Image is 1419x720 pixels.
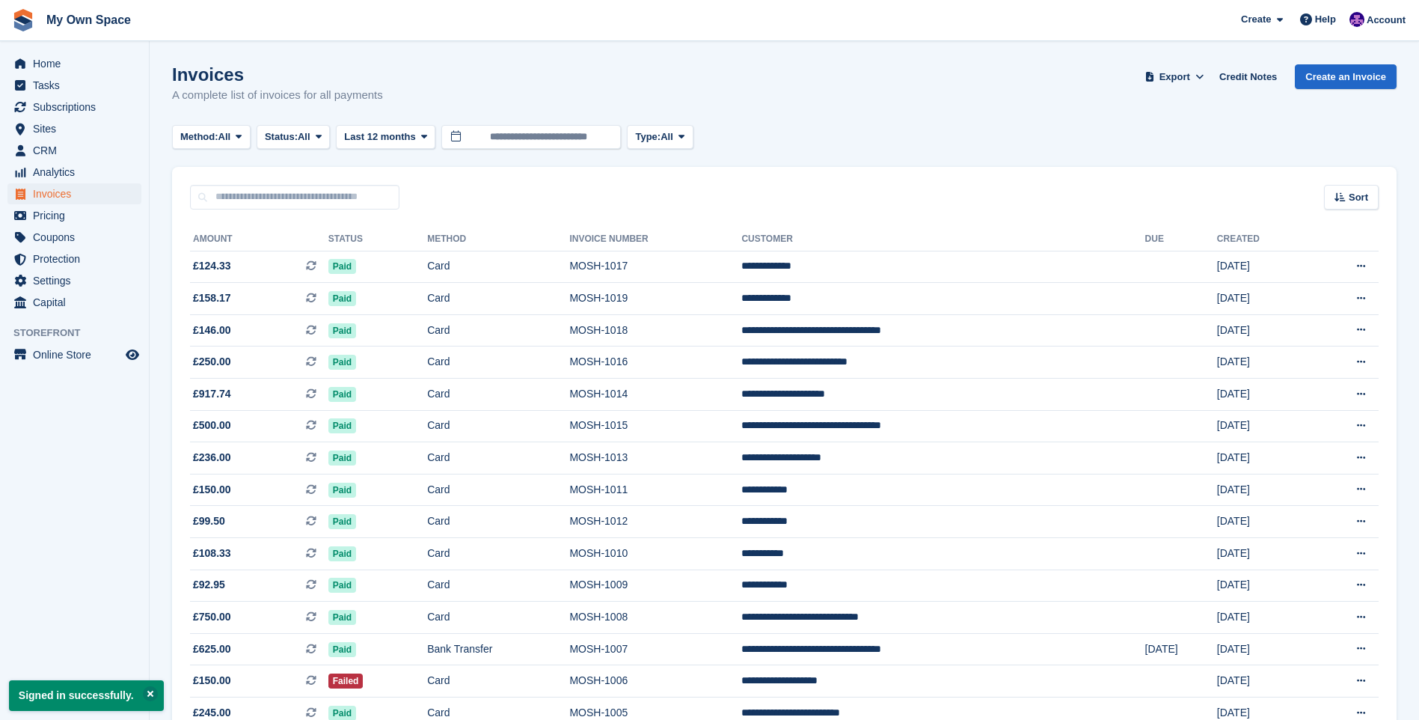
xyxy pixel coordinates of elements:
[427,602,569,634] td: Card
[193,450,231,466] span: £236.00
[328,642,356,657] span: Paid
[569,538,741,570] td: MOSH-1010
[193,673,231,689] span: £150.00
[1141,64,1207,89] button: Export
[328,514,356,529] span: Paid
[193,418,231,433] span: £500.00
[427,251,569,283] td: Card
[1295,64,1397,89] a: Create an Invoice
[172,87,383,104] p: A complete list of invoices for all payments
[328,291,356,306] span: Paid
[33,183,123,204] span: Invoices
[427,633,569,665] td: Bank Transfer
[569,506,741,538] td: MOSH-1012
[1159,70,1190,85] span: Export
[427,474,569,506] td: Card
[33,97,123,118] span: Subscriptions
[7,75,141,96] a: menu
[193,323,231,338] span: £146.00
[193,609,231,625] span: £750.00
[33,227,123,248] span: Coupons
[193,546,231,561] span: £108.33
[1217,410,1311,442] td: [DATE]
[569,474,741,506] td: MOSH-1011
[427,506,569,538] td: Card
[193,641,231,657] span: £625.00
[569,347,741,379] td: MOSH-1016
[193,354,231,370] span: £250.00
[123,346,141,364] a: Preview store
[344,129,415,144] span: Last 12 months
[427,228,569,251] th: Method
[427,314,569,347] td: Card
[298,129,310,144] span: All
[1349,190,1368,205] span: Sort
[427,283,569,315] td: Card
[328,259,356,274] span: Paid
[635,129,661,144] span: Type:
[33,248,123,269] span: Protection
[180,129,218,144] span: Method:
[7,140,141,161] a: menu
[40,7,137,32] a: My Own Space
[1217,228,1311,251] th: Created
[190,228,328,251] th: Amount
[1217,474,1311,506] td: [DATE]
[13,326,149,341] span: Storefront
[7,118,141,139] a: menu
[1217,506,1311,538] td: [DATE]
[7,227,141,248] a: menu
[7,97,141,118] a: menu
[33,344,123,365] span: Online Store
[1217,314,1311,347] td: [DATE]
[1145,633,1217,665] td: [DATE]
[328,546,356,561] span: Paid
[569,665,741,698] td: MOSH-1006
[427,442,569,475] td: Card
[7,205,141,226] a: menu
[1213,64,1283,89] a: Credit Notes
[172,125,251,150] button: Method: All
[1217,633,1311,665] td: [DATE]
[7,53,141,74] a: menu
[1217,379,1311,411] td: [DATE]
[328,578,356,593] span: Paid
[741,228,1144,251] th: Customer
[328,483,356,498] span: Paid
[7,270,141,291] a: menu
[1145,228,1217,251] th: Due
[427,665,569,698] td: Card
[33,140,123,161] span: CRM
[193,258,231,274] span: £124.33
[569,442,741,475] td: MOSH-1013
[172,64,383,85] h1: Invoices
[218,129,231,144] span: All
[569,570,741,602] td: MOSH-1009
[7,248,141,269] a: menu
[7,344,141,365] a: menu
[1217,665,1311,698] td: [DATE]
[33,75,123,96] span: Tasks
[193,482,231,498] span: £150.00
[427,347,569,379] td: Card
[569,251,741,283] td: MOSH-1017
[193,577,225,593] span: £92.95
[1217,442,1311,475] td: [DATE]
[1315,12,1336,27] span: Help
[427,379,569,411] td: Card
[569,314,741,347] td: MOSH-1018
[1217,347,1311,379] td: [DATE]
[627,125,693,150] button: Type: All
[328,355,356,370] span: Paid
[1217,283,1311,315] td: [DATE]
[33,270,123,291] span: Settings
[569,379,741,411] td: MOSH-1014
[427,570,569,602] td: Card
[328,610,356,625] span: Paid
[33,53,123,74] span: Home
[7,183,141,204] a: menu
[328,387,356,402] span: Paid
[569,602,741,634] td: MOSH-1008
[193,513,225,529] span: £99.50
[1217,538,1311,570] td: [DATE]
